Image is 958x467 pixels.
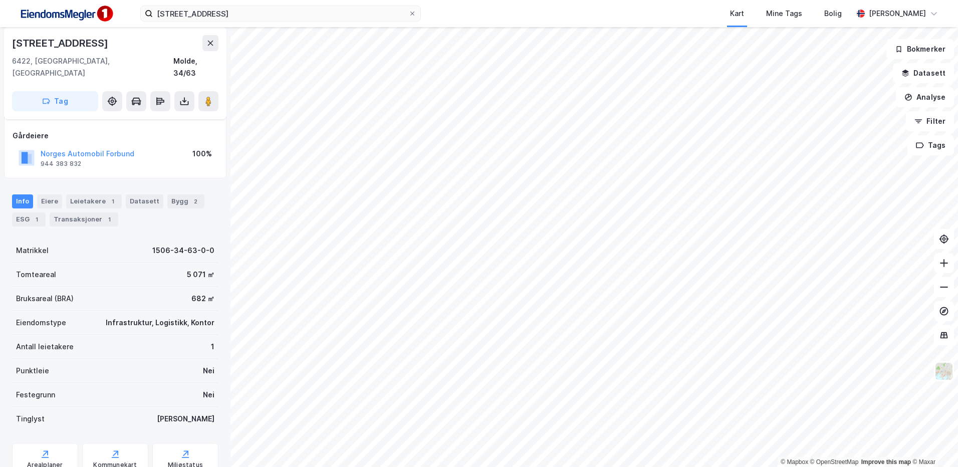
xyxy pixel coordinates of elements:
div: Festegrunn [16,389,55,401]
div: 2 [190,196,200,206]
div: 100% [192,148,212,160]
button: Datasett [893,63,954,83]
div: Kontrollprogram for chat [908,419,958,467]
div: Bruksareal (BRA) [16,293,74,305]
div: Eiendomstype [16,317,66,329]
div: Gårdeiere [13,130,218,142]
div: Tomteareal [16,269,56,281]
a: OpenStreetMap [810,458,859,465]
div: 944 383 832 [41,160,81,168]
a: Mapbox [781,458,808,465]
div: 1506-34-63-0-0 [152,245,214,257]
div: Kart [730,8,744,20]
div: Nei [203,389,214,401]
input: Søk på adresse, matrikkel, gårdeiere, leietakere eller personer [153,6,408,21]
div: Datasett [126,194,163,208]
div: Nei [203,365,214,377]
div: [PERSON_NAME] [869,8,926,20]
iframe: Chat Widget [908,419,958,467]
div: ESG [12,212,46,226]
div: Eiere [37,194,62,208]
div: 1 [32,214,42,224]
div: Antall leietakere [16,341,74,353]
a: Improve this map [861,458,911,465]
div: 1 [211,341,214,353]
button: Filter [906,111,954,131]
div: 6422, [GEOGRAPHIC_DATA], [GEOGRAPHIC_DATA] [12,55,173,79]
div: Infrastruktur, Logistikk, Kontor [106,317,214,329]
div: Molde, 34/63 [173,55,218,79]
div: 5 071 ㎡ [187,269,214,281]
img: Z [934,362,953,381]
div: Info [12,194,33,208]
div: 1 [104,214,114,224]
button: Bokmerker [886,39,954,59]
button: Analyse [896,87,954,107]
div: Bygg [167,194,204,208]
button: Tags [907,135,954,155]
div: [STREET_ADDRESS] [12,35,110,51]
div: Transaksjoner [50,212,118,226]
button: Tag [12,91,98,111]
div: 682 ㎡ [191,293,214,305]
div: Bolig [824,8,842,20]
div: 1 [108,196,118,206]
div: Mine Tags [766,8,802,20]
div: Matrikkel [16,245,49,257]
img: F4PB6Px+NJ5v8B7XTbfpPpyloAAAAASUVORK5CYII= [16,3,116,25]
div: Tinglyst [16,413,45,425]
div: Punktleie [16,365,49,377]
div: [PERSON_NAME] [157,413,214,425]
div: Leietakere [66,194,122,208]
